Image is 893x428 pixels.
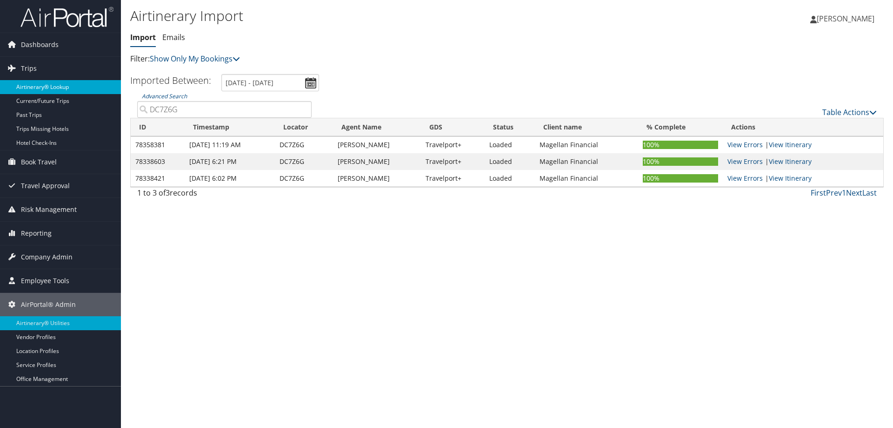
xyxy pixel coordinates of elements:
input: Advanced Search [137,101,312,118]
td: 78338603 [131,153,185,170]
td: | [723,170,883,187]
a: View errors [727,157,763,166]
span: Trips [21,57,37,80]
td: Loaded [485,153,535,170]
td: [PERSON_NAME] [333,136,421,153]
span: AirPortal® Admin [21,293,76,316]
a: Last [862,188,877,198]
a: [PERSON_NAME] [810,5,884,33]
p: Filter: [130,53,633,65]
td: Travelport+ [421,170,485,187]
input: [DATE] - [DATE] [221,74,319,91]
td: [DATE] 6:02 PM [185,170,275,187]
th: GDS: activate to sort column ascending [421,118,485,136]
td: | [723,153,883,170]
td: 78358381 [131,136,185,153]
span: Employee Tools [21,269,69,292]
a: 1 [842,188,846,198]
td: Travelport+ [421,153,485,170]
td: DC7Z6G [275,136,333,153]
span: Travel Approval [21,174,70,197]
td: Magellan Financial [535,153,638,170]
div: 100% [643,141,719,149]
td: Loaded [485,136,535,153]
div: 1 to 3 of records [137,187,312,203]
a: First [811,188,826,198]
a: Prev [826,188,842,198]
td: Magellan Financial [535,170,638,187]
th: Client name: activate to sort column ascending [535,118,638,136]
td: Travelport+ [421,136,485,153]
th: Status: activate to sort column ascending [485,118,535,136]
a: View Itinerary Details [769,140,812,149]
a: View Itinerary Details [769,174,812,183]
h3: Imported Between: [130,74,211,87]
a: Show Only My Bookings [150,54,240,64]
th: ID: activate to sort column ascending [131,118,185,136]
a: Next [846,188,862,198]
td: [PERSON_NAME] [333,153,421,170]
th: % Complete: activate to sort column ascending [638,118,723,136]
td: | [723,136,883,153]
span: Dashboards [21,33,59,56]
span: Reporting [21,222,52,245]
a: View Itinerary Details [769,157,812,166]
td: 78338421 [131,170,185,187]
a: Advanced Search [142,92,187,100]
a: View errors [727,140,763,149]
span: Risk Management [21,198,77,221]
span: [PERSON_NAME] [817,14,874,24]
td: Loaded [485,170,535,187]
th: Locator: activate to sort column ascending [275,118,333,136]
a: View errors [727,174,763,183]
div: 100% [643,174,719,183]
th: Timestamp: activate to sort column ascending [185,118,275,136]
th: Actions [723,118,883,136]
td: [DATE] 11:19 AM [185,136,275,153]
td: DC7Z6G [275,170,333,187]
td: [PERSON_NAME] [333,170,421,187]
span: 3 [166,188,170,198]
td: Magellan Financial [535,136,638,153]
img: airportal-logo.png [20,6,113,28]
th: Agent Name: activate to sort column ascending [333,118,421,136]
a: Import [130,32,156,42]
td: DC7Z6G [275,153,333,170]
span: Book Travel [21,150,57,174]
td: [DATE] 6:21 PM [185,153,275,170]
a: Table Actions [822,107,877,117]
h1: Airtinerary Import [130,6,633,26]
div: 100% [643,157,719,166]
a: Emails [162,32,185,42]
span: Company Admin [21,245,73,269]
